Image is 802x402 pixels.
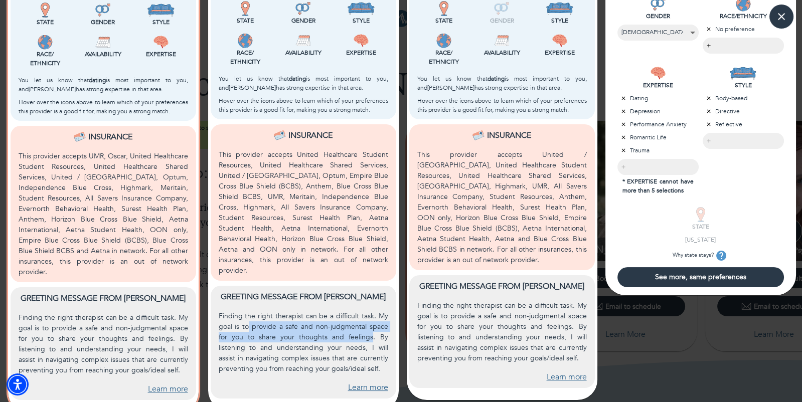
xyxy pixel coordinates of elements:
[703,81,784,90] p: STYLE
[487,129,531,141] p: Insurance
[219,74,388,92] p: You let us know that is most important to you, and [PERSON_NAME] has strong expertise in that area.
[621,272,780,282] span: See more, same preferences
[617,267,784,287] button: See more, same preferences
[219,16,272,25] p: State
[219,311,388,374] p: Finding the right therapist can be a difficult task. My goal is to provide a safe and non-judgmen...
[95,35,110,50] img: Availability
[289,75,306,83] b: dating
[348,382,388,393] a: Learn more
[347,1,375,16] img: Style
[95,3,110,18] img: Gender
[488,75,505,83] b: dating
[714,248,729,263] button: tooltip
[417,300,587,363] p: Finding the right therapist can be a difficult task. My goal is to provide a safe and non-judgmen...
[7,373,29,395] div: Accessibility Menu
[417,96,587,114] p: Hover over the icons above to learn which of your preferences this provider is a good fit for, ma...
[238,1,253,16] img: State
[134,18,188,27] p: Style
[533,48,586,57] p: Expertise
[334,48,388,57] p: Expertise
[703,107,784,116] p: Directive
[219,96,388,114] p: Hover over the icons above to learn which of your preferences this provider is a good fit for, ma...
[354,33,369,48] img: Expertise
[436,1,451,16] img: State
[76,18,130,27] p: Gender
[494,33,509,48] img: Availability
[660,248,741,263] p: Why state stays?
[148,383,188,395] a: Learn more
[617,133,699,142] p: Romantic Life
[617,12,699,21] p: GENDER
[219,149,388,276] p: This provider accepts United Healthcare Student Resources, United Healthcare Shared Services, Uni...
[546,1,573,16] img: Style
[219,48,272,66] p: Race/ Ethnicity
[417,16,471,25] p: State
[38,35,53,50] img: Race/<br />Ethnicity
[88,131,132,143] p: Insurance
[617,94,699,103] p: Dating
[729,66,757,81] img: STYLE
[147,3,175,18] img: Style
[19,18,72,27] p: State
[76,50,130,59] p: Availability
[295,33,310,48] img: Availability
[153,35,169,50] img: Expertise
[475,16,529,25] p: Gender
[219,1,272,25] div: This provider is licensed to work in your state.
[89,76,106,84] b: dating
[417,1,471,25] div: This provider is licensed to work in your state.
[703,12,784,21] p: RACE/ETHNICITY
[276,16,330,25] p: Gender
[693,207,708,222] img: STATE
[494,1,509,16] img: Gender
[19,76,188,94] p: You let us know that is most important to you, and [PERSON_NAME] has strong expertise in that area.
[19,98,188,116] p: Hover over the icons above to learn which of your preferences this provider is a good fit for, ma...
[19,151,188,277] p: This provider accepts UMR, Oscar, United Healthcare Student Resources, United Healthcare Shared S...
[475,48,529,57] p: Availability
[19,3,72,27] div: This provider is licensed to work in your state.
[417,48,471,66] p: Race/ Ethnicity
[276,48,330,57] p: Availability
[134,50,188,59] p: Expertise
[436,33,451,48] img: Race/<br />Ethnicity
[533,16,586,25] p: Style
[19,312,188,375] p: Finding the right therapist can be a difficult task. My goal is to provide a safe and non-judgmen...
[417,74,587,92] p: You let us know that is most important to you, and [PERSON_NAME] has strong expertise in that area.
[19,50,72,68] p: Race/ Ethnicity
[617,175,699,195] p: * EXPERTISE cannot have more than 5 selections
[651,66,666,81] img: EXPERTISE
[703,120,784,129] p: Reflective
[19,292,188,304] p: Greeting message from [PERSON_NAME]
[617,107,699,116] p: Depression
[660,222,741,231] p: STATE
[703,25,784,34] p: No preference
[334,16,388,25] p: Style
[547,371,587,383] a: Learn more
[219,291,388,303] p: Greeting message from [PERSON_NAME]
[417,149,587,265] p: This provider accepts United / [GEOGRAPHIC_DATA], United Healthcare Student Resources, United Hea...
[288,129,333,141] p: Insurance
[660,235,741,244] p: [US_STATE]
[417,280,587,292] p: Greeting message from [PERSON_NAME]
[552,33,567,48] img: Expertise
[617,120,699,129] p: Performance Anxiety
[617,146,699,155] p: Trauma
[617,81,699,90] p: EXPERTISE
[703,94,784,103] p: Body-based
[238,33,253,48] img: Race/<br />Ethnicity
[38,3,53,18] img: State
[295,1,310,16] img: Gender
